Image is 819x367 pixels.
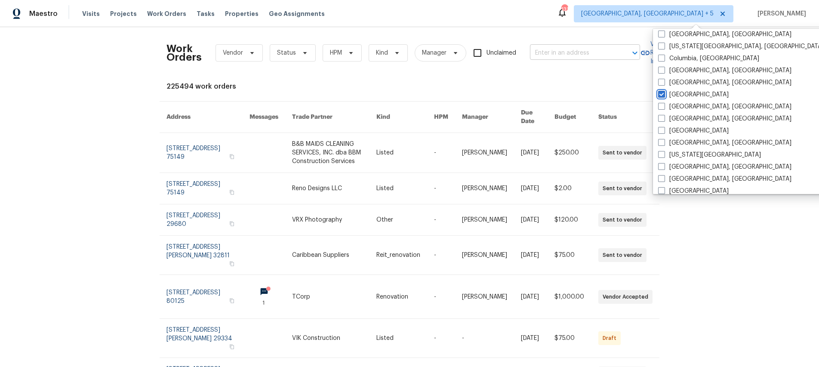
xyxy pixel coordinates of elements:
[285,204,369,236] td: VRX Photography
[658,175,791,183] label: [GEOGRAPHIC_DATA], [GEOGRAPHIC_DATA]
[455,319,514,358] td: -
[658,30,791,39] label: [GEOGRAPHIC_DATA], [GEOGRAPHIC_DATA]
[455,102,514,133] th: Manager
[427,204,455,236] td: -
[658,102,791,111] label: [GEOGRAPHIC_DATA], [GEOGRAPHIC_DATA]
[223,49,243,57] span: Vendor
[754,9,806,18] span: [PERSON_NAME]
[427,133,455,173] td: -
[29,9,58,18] span: Maestro
[285,102,369,133] th: Trade Partner
[369,204,427,236] td: Other
[228,188,236,196] button: Copy Address
[369,102,427,133] th: Kind
[581,9,714,18] span: [GEOGRAPHIC_DATA], [GEOGRAPHIC_DATA] + 5
[658,114,791,123] label: [GEOGRAPHIC_DATA], [GEOGRAPHIC_DATA]
[369,133,427,173] td: Listed
[369,319,427,358] td: Listed
[514,102,548,133] th: Due Date
[110,9,137,18] span: Projects
[486,49,516,58] span: Unclaimed
[530,46,616,60] input: Enter in an address
[548,102,591,133] th: Budget
[427,173,455,204] td: -
[225,9,259,18] span: Properties
[455,275,514,319] td: [PERSON_NAME]
[228,153,236,160] button: Copy Address
[285,236,369,275] td: Caribbean Suppliers
[228,343,236,351] button: Copy Address
[455,236,514,275] td: [PERSON_NAME]
[166,82,653,91] div: 225494 work orders
[285,275,369,319] td: TCorp
[228,260,236,268] button: Copy Address
[330,49,342,57] span: HPM
[455,133,514,173] td: [PERSON_NAME]
[658,151,761,159] label: [US_STATE][GEOGRAPHIC_DATA]
[427,236,455,275] td: -
[561,5,567,14] div: 131
[285,319,369,358] td: VIK Construction
[369,236,427,275] td: Reit_renovation
[285,133,369,173] td: B&B MAIDS CLEANING SERVICES, INC. dba BBM Construction Services
[147,9,186,18] span: Work Orders
[369,173,427,204] td: Listed
[243,102,285,133] th: Messages
[427,275,455,319] td: -
[658,126,729,135] label: [GEOGRAPHIC_DATA]
[376,49,388,57] span: Kind
[455,204,514,236] td: [PERSON_NAME]
[285,173,369,204] td: Reno Designs LLC
[228,220,236,228] button: Copy Address
[427,102,455,133] th: HPM
[166,44,202,62] h2: Work Orders
[369,275,427,319] td: Renovation
[658,78,791,87] label: [GEOGRAPHIC_DATA], [GEOGRAPHIC_DATA]
[640,40,666,66] a: View Reno Index
[629,47,641,59] button: Open
[269,9,325,18] span: Geo Assignments
[591,102,659,133] th: Status
[197,11,215,17] span: Tasks
[427,319,455,358] td: -
[82,9,100,18] span: Visits
[422,49,446,57] span: Manager
[658,163,791,171] label: [GEOGRAPHIC_DATA], [GEOGRAPHIC_DATA]
[658,187,729,195] label: [GEOGRAPHIC_DATA]
[228,297,236,305] button: Copy Address
[658,66,791,75] label: [GEOGRAPHIC_DATA], [GEOGRAPHIC_DATA]
[658,90,729,99] label: [GEOGRAPHIC_DATA]
[160,102,243,133] th: Address
[277,49,296,57] span: Status
[658,54,759,63] label: Columbia, [GEOGRAPHIC_DATA]
[455,173,514,204] td: [PERSON_NAME]
[658,139,791,147] label: [GEOGRAPHIC_DATA], [GEOGRAPHIC_DATA]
